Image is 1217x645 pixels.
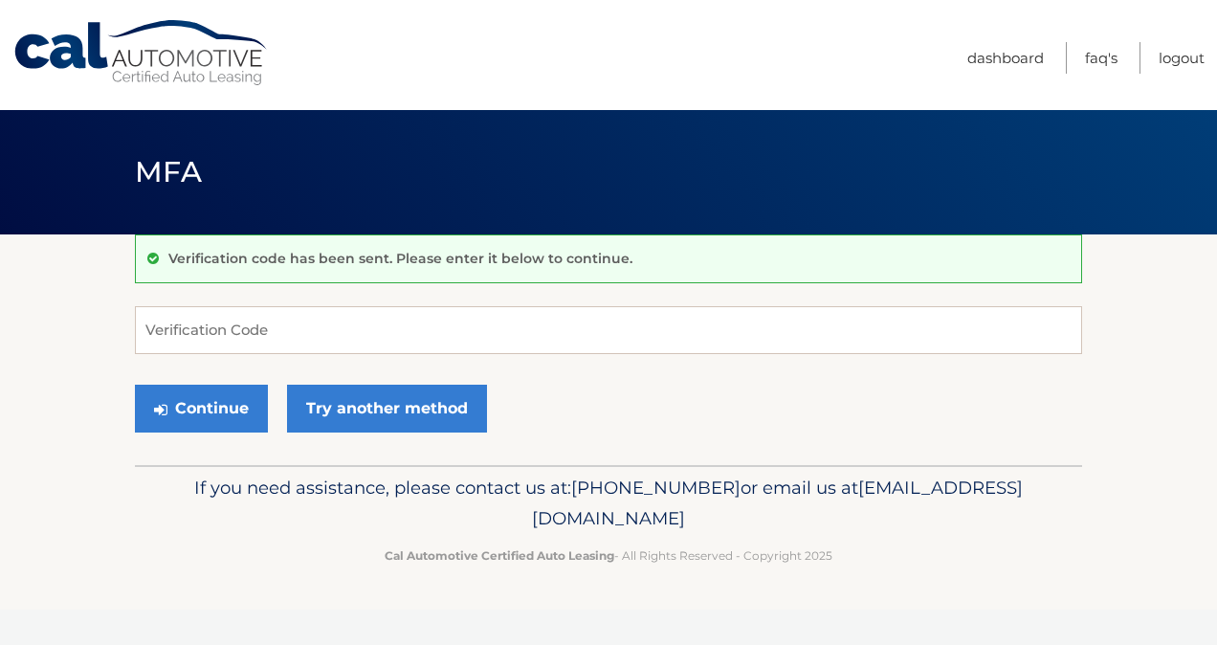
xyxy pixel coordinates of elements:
[12,19,271,87] a: Cal Automotive
[135,154,202,189] span: MFA
[287,385,487,433] a: Try another method
[1159,42,1205,74] a: Logout
[385,548,614,563] strong: Cal Automotive Certified Auto Leasing
[967,42,1044,74] a: Dashboard
[532,477,1023,529] span: [EMAIL_ADDRESS][DOMAIN_NAME]
[571,477,741,499] span: [PHONE_NUMBER]
[135,306,1082,354] input: Verification Code
[1085,42,1117,74] a: FAQ's
[147,473,1070,534] p: If you need assistance, please contact us at: or email us at
[147,545,1070,566] p: - All Rights Reserved - Copyright 2025
[168,250,632,267] p: Verification code has been sent. Please enter it below to continue.
[135,385,268,433] button: Continue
